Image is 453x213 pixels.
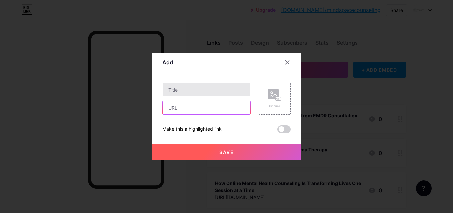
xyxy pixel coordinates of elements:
[268,104,281,109] div: Picture
[162,58,173,66] div: Add
[152,144,301,160] button: Save
[162,125,222,133] div: Make this a highlighted link
[163,101,250,114] input: URL
[163,83,250,96] input: Title
[219,149,234,155] span: Save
